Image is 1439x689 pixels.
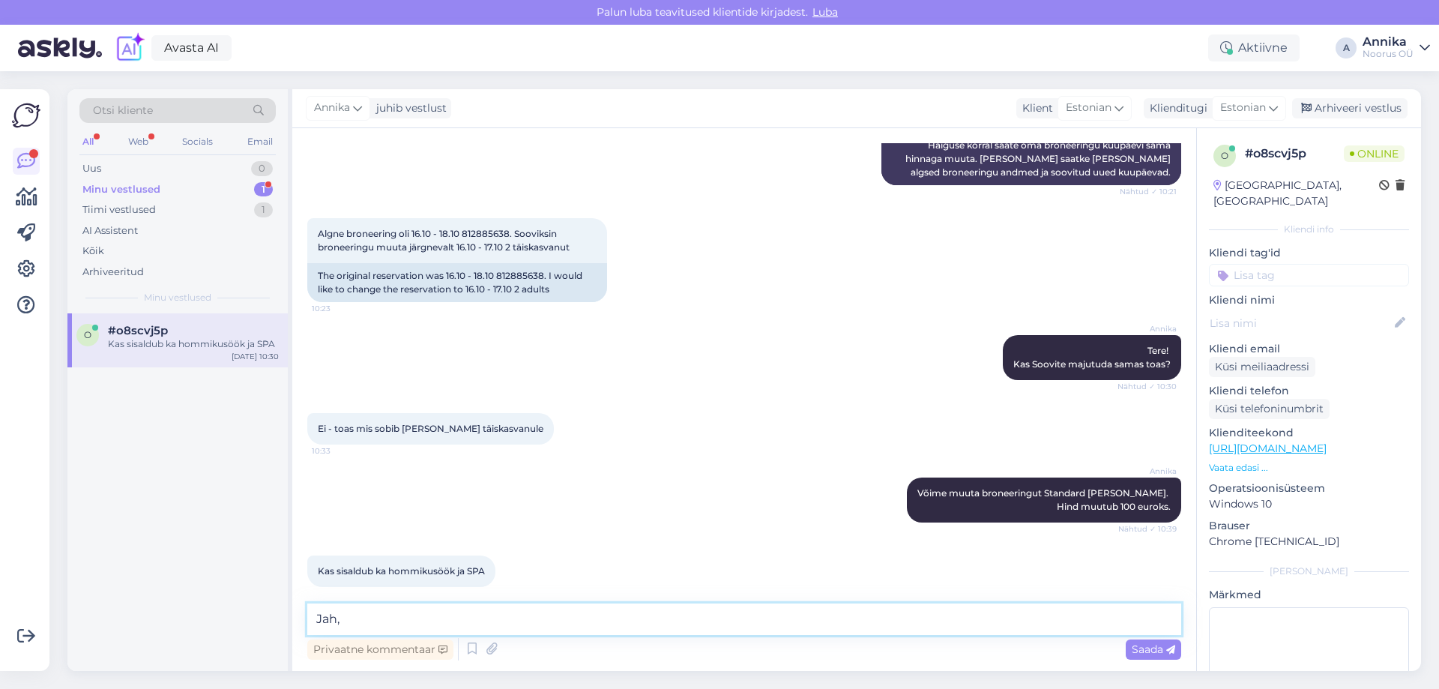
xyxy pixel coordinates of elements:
[93,103,153,118] span: Otsi kliente
[254,182,273,197] div: 1
[808,5,842,19] span: Luba
[917,487,1171,512] span: Võime muuta broneeringut Standard [PERSON_NAME]. Hind muutub 100 euroks.
[82,202,156,217] div: Tiimi vestlused
[1209,534,1409,550] p: Chrome [TECHNICAL_ID]
[1117,381,1177,392] span: Nähtud ✓ 10:30
[1209,481,1409,496] p: Operatsioonisüsteem
[1209,518,1409,534] p: Brauser
[1292,98,1408,118] div: Arhiveeri vestlus
[179,132,216,151] div: Socials
[82,161,101,176] div: Uus
[79,132,97,151] div: All
[1209,587,1409,603] p: Märkmed
[1209,264,1409,286] input: Lisa tag
[1344,145,1405,162] span: Online
[370,100,447,116] div: juhib vestlust
[312,588,368,599] span: 10:39
[1144,100,1207,116] div: Klienditugi
[114,32,145,64] img: explore-ai
[314,100,350,116] span: Annika
[1120,323,1177,334] span: Annika
[144,291,211,304] span: Minu vestlused
[307,640,453,660] div: Privaatne kommentaar
[1118,523,1177,535] span: Nähtud ✓ 10:39
[1209,496,1409,512] p: Windows 10
[82,244,104,259] div: Kõik
[307,263,607,302] div: The original reservation was 16.10 - 18.10 812885638. I would like to change the reservation to 1...
[12,101,40,130] img: Askly Logo
[1016,100,1053,116] div: Klient
[1209,357,1315,377] div: Küsi meiliaadressi
[151,35,232,61] a: Avasta AI
[1209,442,1327,455] a: [URL][DOMAIN_NAME]
[1209,399,1330,419] div: Küsi telefoninumbrit
[1209,341,1409,357] p: Kliendi email
[1209,292,1409,308] p: Kliendi nimi
[1220,100,1266,116] span: Estonian
[82,265,144,280] div: Arhiveeritud
[1120,466,1177,477] span: Annika
[1132,643,1175,656] span: Saada
[1120,186,1177,197] span: Nähtud ✓ 10:21
[1213,178,1379,209] div: [GEOGRAPHIC_DATA], [GEOGRAPHIC_DATA]
[82,223,138,238] div: AI Assistent
[1066,100,1111,116] span: Estonian
[84,329,91,340] span: o
[312,303,368,314] span: 10:23
[307,604,1181,635] textarea: Jah,
[318,423,543,434] span: Ei - toas mis sobib [PERSON_NAME] täiskasvanule
[1209,565,1409,578] div: [PERSON_NAME]
[312,445,368,457] span: 10:33
[1221,150,1228,161] span: o
[254,202,273,217] div: 1
[108,337,279,351] div: Kas sisaldub ka hommikusöök ja SPA
[232,351,279,362] div: [DATE] 10:30
[125,132,151,151] div: Web
[82,182,160,197] div: Minu vestlused
[244,132,276,151] div: Email
[251,161,273,176] div: 0
[108,324,168,337] span: #o8scvj5p
[318,565,485,577] span: Kas sisaldub ka hommikusöök ja SPA
[1209,383,1409,399] p: Kliendi telefon
[1363,48,1414,60] div: Noorus OÜ
[1210,315,1392,331] input: Lisa nimi
[318,228,570,253] span: Algne broneering oli 16.10 - 18.10 812885638. Sooviksin broneeringu muuta järgnevalt 16.10 - 17.1...
[1209,425,1409,441] p: Klienditeekond
[1208,34,1300,61] div: Aktiivne
[1209,245,1409,261] p: Kliendi tag'id
[1336,37,1357,58] div: A
[1363,36,1430,60] a: AnnikaNoorus OÜ
[1245,145,1344,163] div: # o8scvj5p
[1209,461,1409,475] p: Vaata edasi ...
[881,133,1181,185] div: Haiguse korral saate oma broneeringu kuupäevi sama hinnaga muuta. [PERSON_NAME] saatke [PERSON_NA...
[1209,223,1409,236] div: Kliendi info
[1363,36,1414,48] div: Annika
